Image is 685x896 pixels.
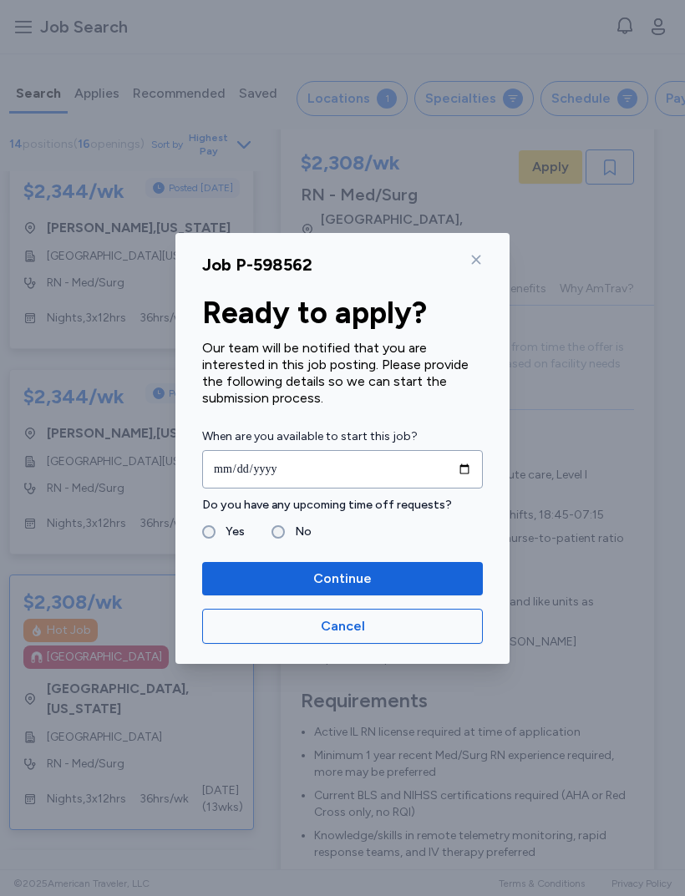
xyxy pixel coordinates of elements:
[285,522,312,542] label: No
[321,616,365,636] span: Cancel
[202,253,312,276] div: Job P-598562
[202,495,483,515] label: Do you have any upcoming time off requests?
[202,427,483,447] label: When are you available to start this job?
[202,340,483,407] div: Our team will be notified that you are interested in this job posting. Please provide the followi...
[313,569,372,589] span: Continue
[202,609,483,644] button: Cancel
[202,562,483,595] button: Continue
[202,296,483,330] div: Ready to apply?
[216,522,245,542] label: Yes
